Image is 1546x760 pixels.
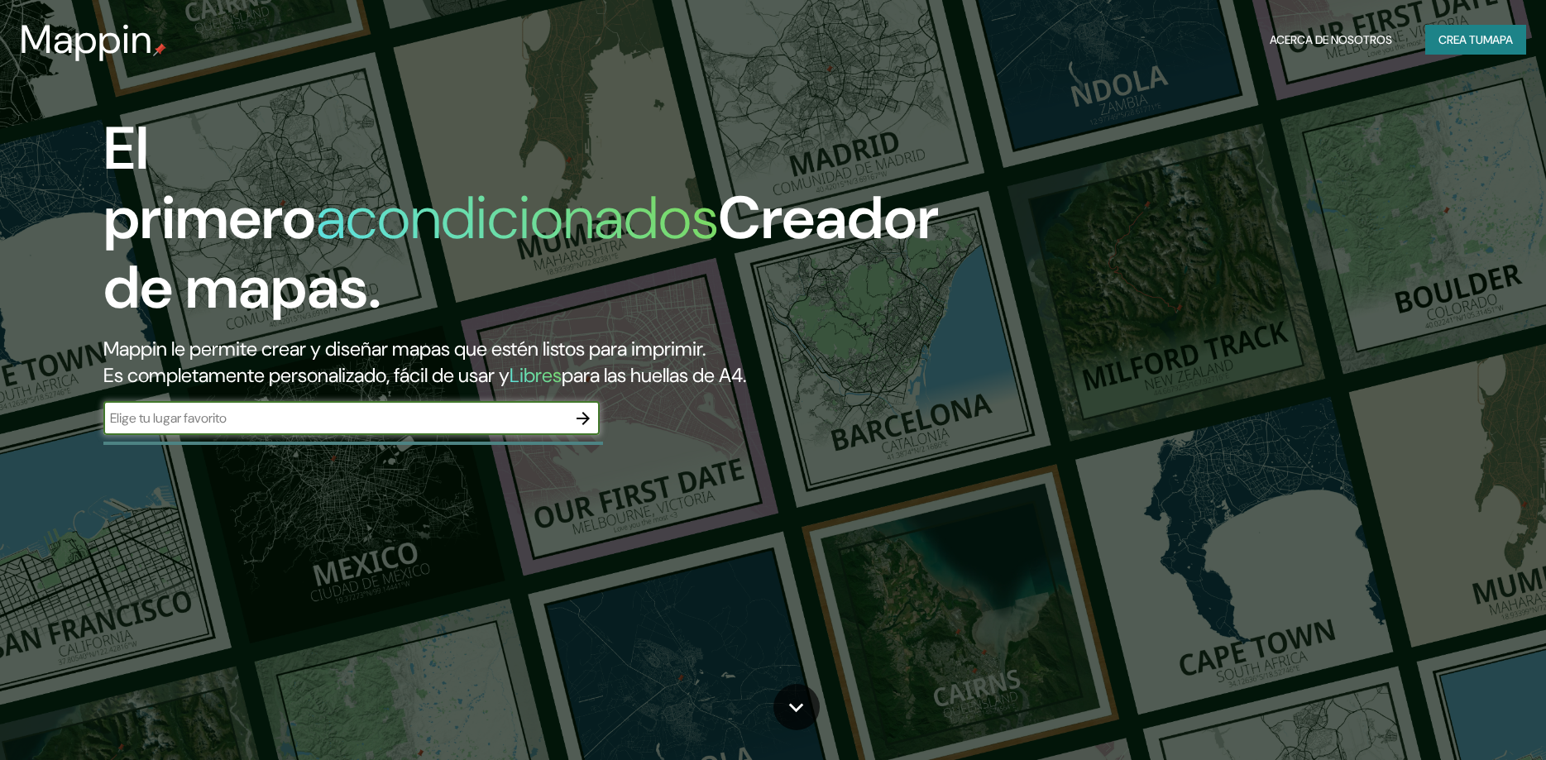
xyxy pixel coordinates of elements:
[1425,25,1526,55] button: Crea tuMapa
[510,362,562,388] h5: Libres
[316,179,718,256] h1: acondicionados
[1263,25,1399,55] button: Acerca de Nosotros
[153,43,166,56] img: mapapin-pin
[20,17,153,63] h3: Mappin
[1399,695,1528,742] iframe: Help widget launcher
[103,409,567,428] input: Elige tu lugar favorito
[103,114,939,336] h1: El primero Creador de mapas.
[103,336,877,389] h2: Mappin le permite crear y diseñar mapas que estén listos para imprimir. Es completamente personal...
